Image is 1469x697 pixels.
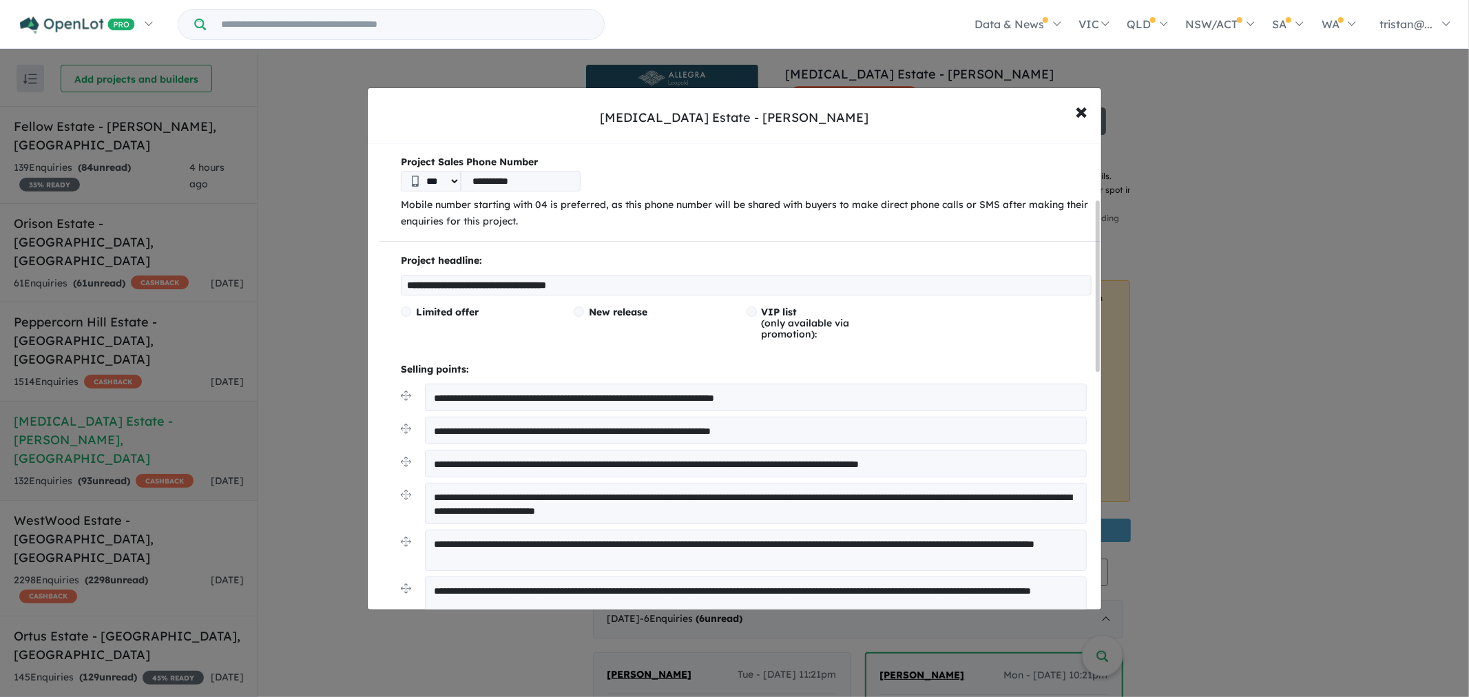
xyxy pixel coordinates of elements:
[601,109,869,127] div: [MEDICAL_DATA] Estate - [PERSON_NAME]
[401,457,411,467] img: drag.svg
[1075,96,1087,125] span: ×
[762,306,850,340] span: (only available via promotion):
[401,424,411,434] img: drag.svg
[209,10,601,39] input: Try estate name, suburb, builder or developer
[401,490,411,500] img: drag.svg
[1379,17,1432,31] span: tristan@...
[762,306,798,318] span: VIP list
[20,17,135,34] img: Openlot PRO Logo White
[412,176,419,187] img: Phone icon
[401,253,1092,269] p: Project headline:
[401,197,1092,230] p: Mobile number starting with 04 is preferred, as this phone number will be shared with buyers to m...
[416,306,479,318] span: Limited offer
[401,154,1092,171] b: Project Sales Phone Number
[401,583,411,594] img: drag.svg
[401,362,1092,378] p: Selling points:
[589,306,647,318] span: New release
[401,391,411,401] img: drag.svg
[401,537,411,547] img: drag.svg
